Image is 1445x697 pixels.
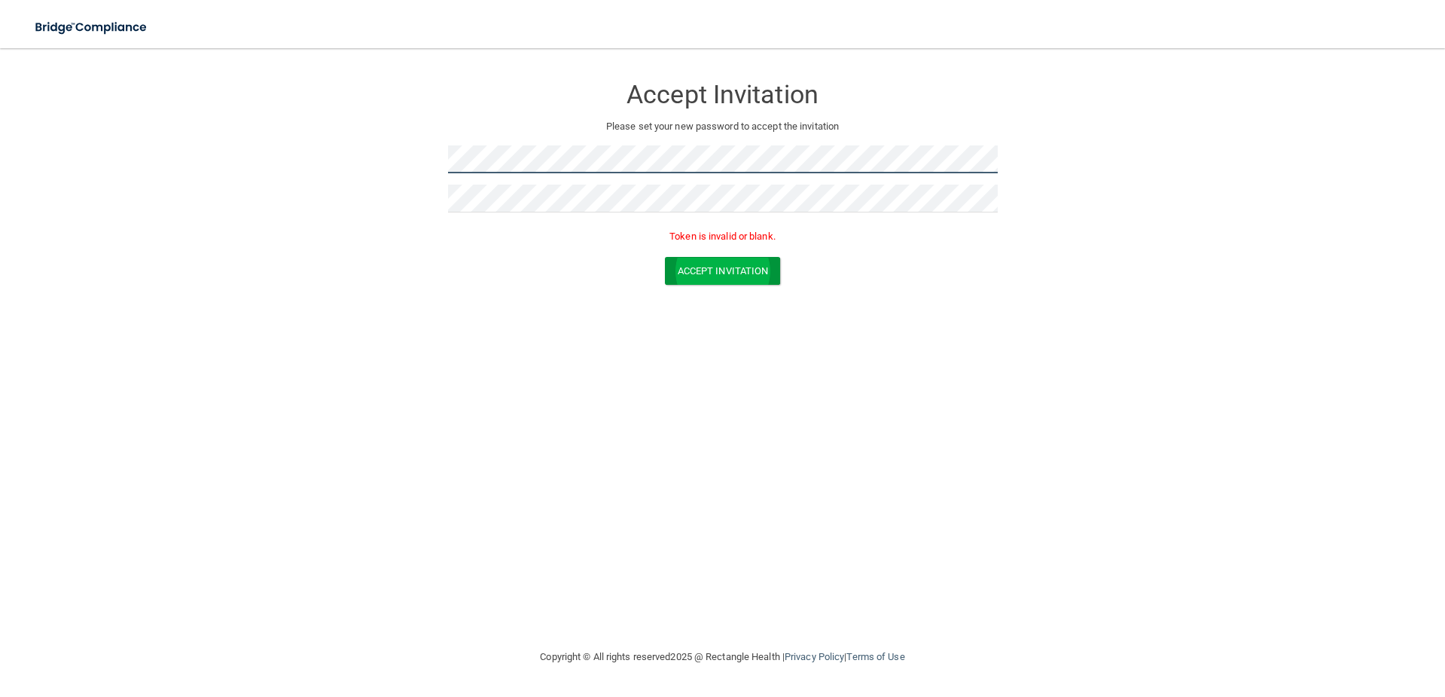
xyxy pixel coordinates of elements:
[846,651,904,662] a: Terms of Use
[448,81,998,109] h3: Accept Invitation
[448,633,998,681] div: Copyright © All rights reserved 2025 @ Rectangle Health | |
[665,257,781,285] button: Accept Invitation
[785,651,844,662] a: Privacy Policy
[459,118,986,136] p: Please set your new password to accept the invitation
[23,12,161,43] img: bridge_compliance_login_screen.278c3ca4.svg
[448,228,998,246] p: Token is invalid or blank.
